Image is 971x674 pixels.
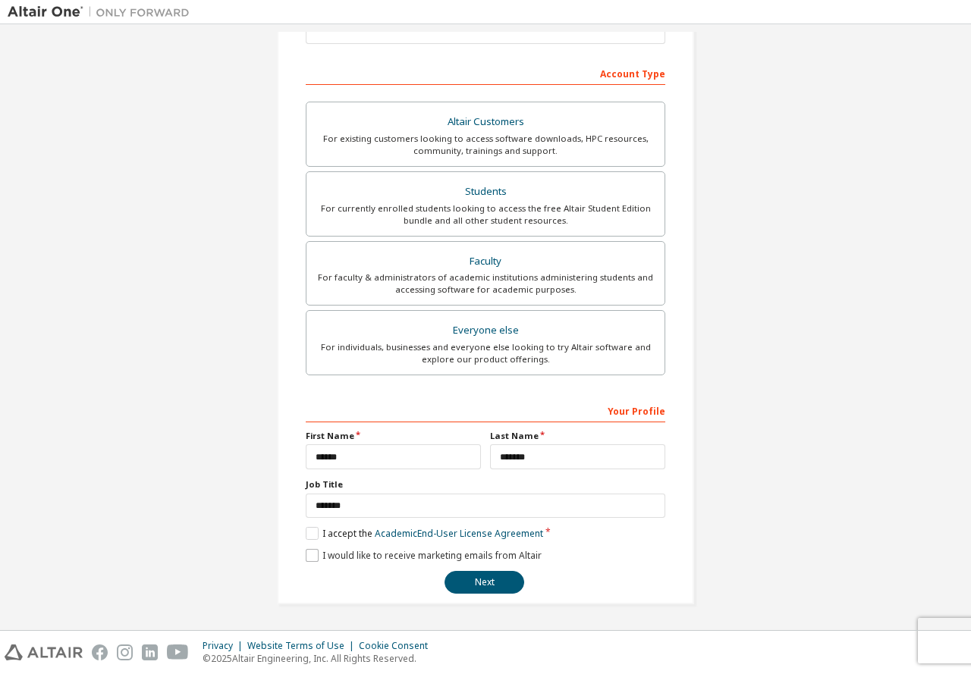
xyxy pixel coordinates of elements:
[306,398,665,422] div: Your Profile
[316,341,655,365] div: For individuals, businesses and everyone else looking to try Altair software and explore our prod...
[8,5,197,20] img: Altair One
[306,61,665,85] div: Account Type
[306,430,481,442] label: First Name
[316,251,655,272] div: Faculty
[5,644,83,660] img: altair_logo.svg
[316,271,655,296] div: For faculty & administrators of academic institutions administering students and accessing softwa...
[203,640,247,652] div: Privacy
[490,430,665,442] label: Last Name
[117,644,133,660] img: instagram.svg
[316,181,655,202] div: Students
[167,644,189,660] img: youtube.svg
[247,640,359,652] div: Website Terms of Use
[142,644,158,660] img: linkedin.svg
[445,571,524,594] button: Next
[316,320,655,341] div: Everyone else
[359,640,437,652] div: Cookie Consent
[306,527,543,540] label: I accept the
[306,549,542,562] label: I would like to receive marketing emails from Altair
[92,644,108,660] img: facebook.svg
[306,478,665,491] label: Job Title
[316,202,655,227] div: For currently enrolled students looking to access the free Altair Student Edition bundle and all ...
[316,111,655,133] div: Altair Customers
[316,133,655,157] div: For existing customers looking to access software downloads, HPC resources, community, trainings ...
[375,527,543,540] a: Academic End-User License Agreement
[203,652,437,665] p: © 2025 Altair Engineering, Inc. All Rights Reserved.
